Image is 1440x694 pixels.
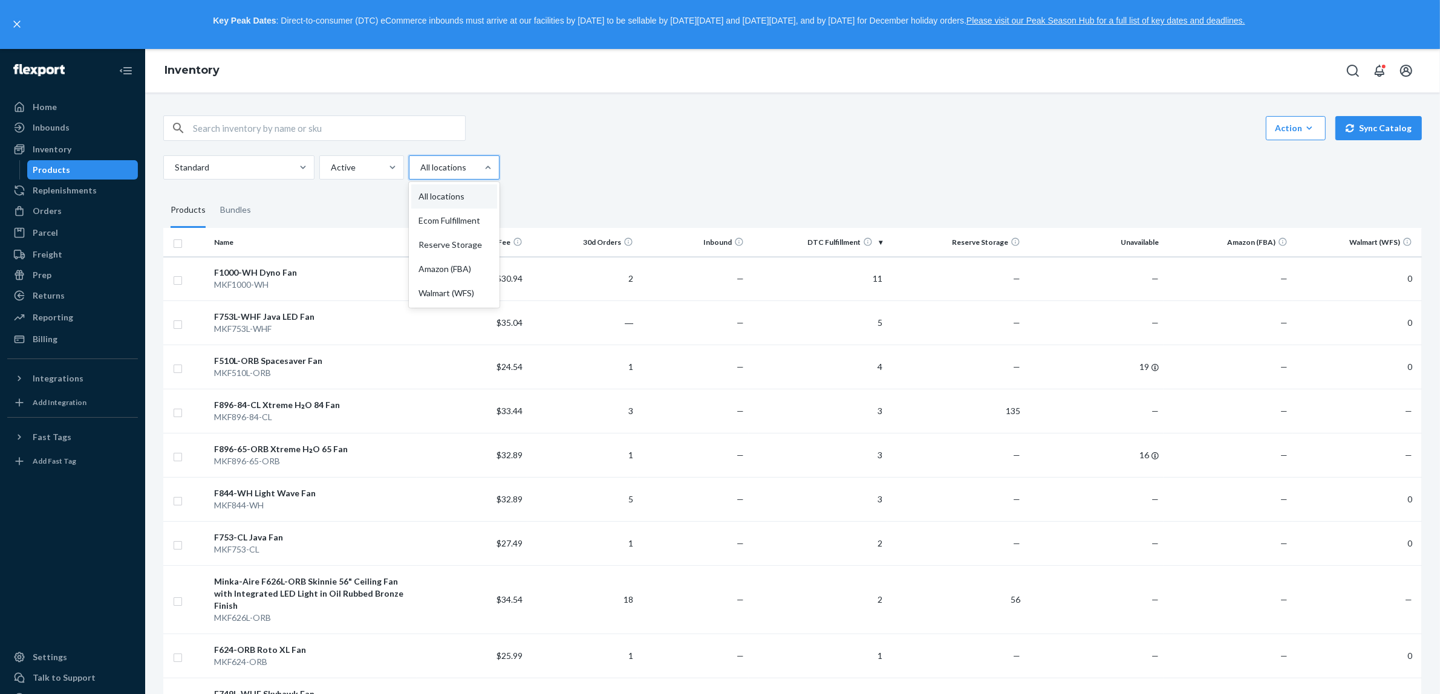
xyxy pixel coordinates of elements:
[214,367,412,379] div: MKF510L-ORB
[411,184,497,209] div: All locations
[411,281,497,305] div: Walmart (WFS)
[7,245,138,264] a: Freight
[1280,317,1288,328] span: —
[33,205,62,217] div: Orders
[33,290,65,302] div: Returns
[497,538,523,548] span: $27.49
[1013,538,1020,548] span: —
[527,228,638,257] th: 30d Orders
[497,273,523,284] span: $30.94
[33,456,76,466] div: Add Fast Tag
[1405,406,1412,416] span: —
[33,311,73,323] div: Reporting
[497,450,523,460] span: $32.89
[214,443,412,455] div: F896-65-ORB Xtreme H₂O 65 Fan
[165,63,220,77] a: Inventory
[214,531,412,543] div: F753-CL Java Fan
[7,223,138,242] a: Parcel
[1280,362,1288,372] span: —
[527,566,638,634] td: 18
[1013,362,1020,372] span: —
[1280,450,1288,460] span: —
[13,64,65,76] img: Flexport logo
[1013,273,1020,284] span: —
[887,389,1026,433] td: 135
[7,668,138,687] button: Talk to Support
[114,59,138,83] button: Close Navigation
[171,194,206,228] div: Products
[749,634,887,678] td: 1
[737,594,744,605] span: —
[174,161,175,173] input: Standard
[1292,301,1422,345] td: 0
[1152,317,1159,328] span: —
[1280,594,1288,605] span: —
[214,267,412,279] div: F1000-WH Dyno Fan
[1266,116,1326,140] button: Action
[214,399,412,411] div: F896-84-CL Xtreme H₂O 84 Fan
[27,160,138,180] a: Products
[33,143,71,155] div: Inventory
[1367,59,1392,83] button: Open notifications
[749,301,887,345] td: 5
[1152,650,1159,661] span: —
[1013,450,1020,460] span: —
[27,8,51,19] span: Chat
[7,201,138,221] a: Orders
[1152,538,1159,548] span: —
[214,656,412,668] div: MKF624-ORB
[330,161,331,173] input: Active
[737,406,744,416] span: —
[411,209,497,233] div: Ecom Fulfillment
[193,116,465,140] input: Search inventory by name or sku
[527,634,638,678] td: 1
[966,16,1245,25] a: Please visit our Peak Season Hub for a full list of key dates and deadlines.
[7,118,138,137] a: Inbounds
[737,650,744,661] span: —
[1164,228,1292,257] th: Amazon (FBA)
[527,433,638,478] td: 1
[33,333,57,345] div: Billing
[214,455,412,467] div: MKF896-65-ORB
[214,411,412,423] div: MKF896-84-CL
[737,538,744,548] span: —
[1280,494,1288,504] span: —
[7,265,138,285] a: Prep
[497,317,523,328] span: $35.04
[749,433,887,478] td: 3
[33,397,86,407] div: Add Integration
[33,248,62,261] div: Freight
[497,650,523,661] span: $25.99
[1280,273,1288,284] span: —
[749,228,887,257] th: DTC Fulfillment
[33,164,71,176] div: Products
[7,308,138,327] a: Reporting
[737,273,744,284] span: —
[749,566,887,634] td: 2
[1152,406,1159,416] span: —
[214,487,412,499] div: F844-WH Light Wave Fan
[1013,494,1020,504] span: —
[497,594,523,605] span: $34.54
[527,478,638,522] td: 5
[1341,59,1365,83] button: Open Search Box
[1292,522,1422,566] td: 0
[214,323,412,335] div: MKF753L-WHF
[1292,345,1422,389] td: 0
[887,228,1026,257] th: Reserve Storage
[1292,634,1422,678] td: 0
[1335,116,1422,140] button: Sync Catalog
[33,672,96,684] div: Talk to Support
[33,431,71,443] div: Fast Tags
[527,522,638,566] td: 1
[7,647,138,667] a: Settings
[887,566,1026,634] td: 56
[214,355,412,367] div: F510L-ORB Spacesaver Fan
[749,389,887,433] td: 3
[33,101,57,113] div: Home
[749,522,887,566] td: 2
[1292,478,1422,522] td: 0
[1280,650,1288,661] span: —
[737,317,744,328] span: —
[411,257,497,281] div: Amazon (FBA)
